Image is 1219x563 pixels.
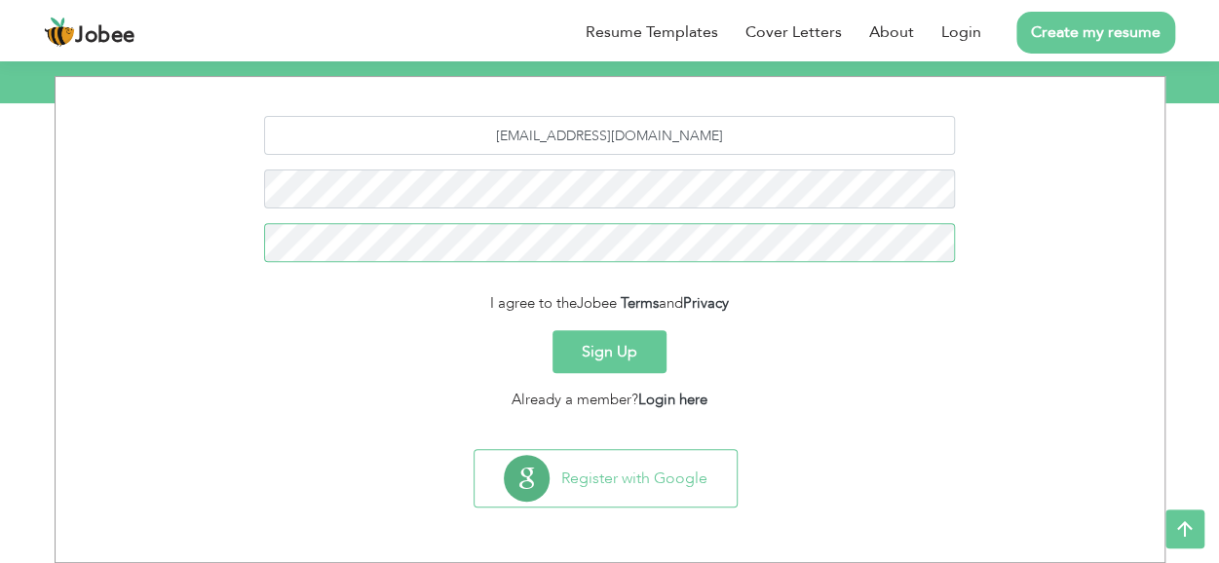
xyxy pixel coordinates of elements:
[638,390,707,409] a: Login here
[941,20,981,44] a: Login
[577,293,617,313] span: Jobee
[264,116,955,155] input: Email
[586,20,718,44] a: Resume Templates
[70,389,1150,411] div: Already a member?
[44,17,75,48] img: jobee.io
[621,293,659,313] a: Terms
[75,25,135,47] span: Jobee
[70,292,1150,315] div: I agree to the and
[1016,12,1175,54] a: Create my resume
[475,450,737,507] button: Register with Google
[745,20,842,44] a: Cover Letters
[552,330,667,373] button: Sign Up
[869,20,914,44] a: About
[44,17,135,48] a: Jobee
[683,293,729,313] a: Privacy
